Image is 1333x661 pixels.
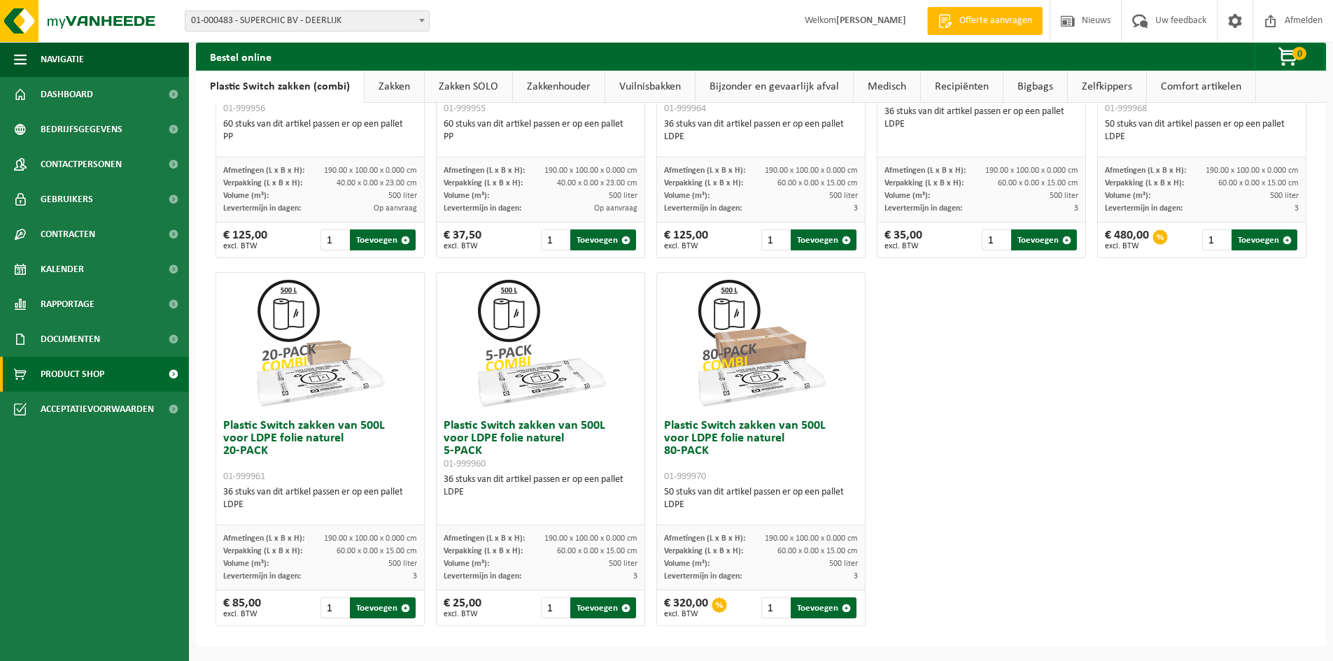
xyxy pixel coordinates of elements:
span: 60.00 x 0.00 x 15.00 cm [1218,179,1299,187]
div: € 25,00 [444,597,481,618]
span: Volume (m³): [884,192,930,200]
img: 01-999961 [251,273,390,413]
a: Medisch [854,71,920,103]
span: 190.00 x 100.00 x 0.000 cm [544,166,637,175]
span: 40.00 x 0.00 x 23.00 cm [557,179,637,187]
div: € 85,00 [223,597,261,618]
div: € 125,00 [223,229,267,250]
span: 190.00 x 100.00 x 0.000 cm [765,534,858,543]
span: 0 [1292,47,1306,60]
div: LDPE [664,499,858,511]
span: 60.00 x 0.00 x 15.00 cm [337,547,417,555]
span: Volume (m³): [444,560,489,568]
span: 500 liter [829,560,858,568]
button: Toevoegen [570,229,636,250]
span: 01-999956 [223,104,265,114]
span: 01-999964 [664,104,706,114]
span: Verpakking (L x B x H): [223,547,302,555]
span: Levertermijn in dagen: [223,572,301,581]
span: Volume (m³): [664,560,710,568]
span: 500 liter [609,560,637,568]
span: 40.00 x 0.00 x 23.00 cm [337,179,417,187]
span: 190.00 x 100.00 x 0.000 cm [985,166,1078,175]
button: Toevoegen [791,229,856,250]
input: 1 [320,229,349,250]
span: 3 [1295,204,1299,213]
img: 01-999960 [471,273,611,413]
span: 3 [854,572,858,581]
div: LDPE [1105,131,1299,143]
div: 50 stuks van dit artikel passen er op een pallet [1105,118,1299,143]
span: 01-999968 [1105,104,1147,114]
span: Verpakking (L x B x H): [884,179,964,187]
span: 3 [1074,204,1078,213]
h2: Bestel online [196,43,285,70]
div: 36 stuks van dit artikel passen er op een pallet [884,106,1078,131]
a: Zelfkippers [1068,71,1146,103]
span: 500 liter [609,192,637,200]
span: 190.00 x 100.00 x 0.000 cm [324,166,417,175]
span: Volume (m³): [223,192,269,200]
div: € 35,00 [884,229,922,250]
button: Toevoegen [350,597,416,618]
button: Toevoegen [1232,229,1297,250]
span: Volume (m³): [444,192,489,200]
span: Rapportage [41,287,94,322]
span: Acceptatievoorwaarden [41,392,154,427]
span: Contracten [41,217,95,252]
input: 1 [320,597,349,618]
span: 3 [633,572,637,581]
div: LDPE [884,118,1078,131]
span: Afmetingen (L x B x H): [223,534,304,543]
span: Verpakking (L x B x H): [664,179,743,187]
a: Zakkenhouder [513,71,605,103]
div: € 37,50 [444,229,481,250]
span: Afmetingen (L x B x H): [444,534,525,543]
span: Volume (m³): [223,560,269,568]
div: 36 stuks van dit artikel passen er op een pallet [444,474,637,499]
span: Levertermijn in dagen: [223,204,301,213]
span: 500 liter [829,192,858,200]
div: 60 stuks van dit artikel passen er op een pallet [223,118,417,143]
span: Bedrijfsgegevens [41,112,122,147]
span: 60.00 x 0.00 x 15.00 cm [777,547,858,555]
button: Toevoegen [350,229,416,250]
span: excl. BTW [223,610,261,618]
span: 500 liter [388,192,417,200]
strong: [PERSON_NAME] [836,15,906,26]
span: excl. BTW [223,242,267,250]
div: LDPE [664,131,858,143]
span: Contactpersonen [41,147,122,182]
button: Toevoegen [1011,229,1077,250]
a: Recipiënten [921,71,1003,103]
span: Volume (m³): [1105,192,1150,200]
span: 60.00 x 0.00 x 15.00 cm [998,179,1078,187]
span: 01-999961 [223,471,265,482]
h3: Plastic Switch zakken van 500L voor LDPE folie naturel 20-PACK [223,420,417,483]
div: € 320,00 [664,597,708,618]
span: Dashboard [41,77,93,112]
a: Offerte aanvragen [927,7,1043,35]
span: 190.00 x 100.00 x 0.000 cm [324,534,417,543]
span: Gebruikers [41,182,93,217]
a: Bigbags [1003,71,1067,103]
a: Vuilnisbakken [605,71,695,103]
input: 1 [1202,229,1231,250]
span: Afmetingen (L x B x H): [664,166,745,175]
span: Afmetingen (L x B x H): [223,166,304,175]
a: Plastic Switch zakken (combi) [196,71,364,103]
span: excl. BTW [664,242,708,250]
input: 1 [761,229,790,250]
span: 01-999960 [444,459,486,469]
span: Levertermijn in dagen: [1105,204,1183,213]
span: Op aanvraag [594,204,637,213]
button: Toevoegen [570,597,636,618]
button: 0 [1255,43,1325,71]
a: Bijzonder en gevaarlijk afval [696,71,853,103]
span: 3 [413,572,417,581]
span: 500 liter [388,560,417,568]
span: excl. BTW [664,610,708,618]
span: Verpakking (L x B x H): [223,179,302,187]
span: Afmetingen (L x B x H): [444,166,525,175]
span: excl. BTW [884,242,922,250]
